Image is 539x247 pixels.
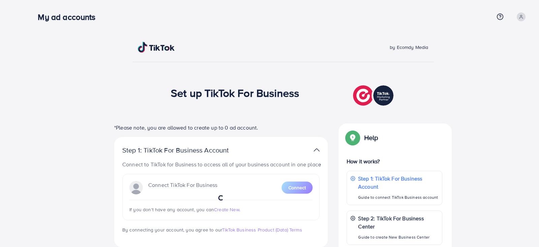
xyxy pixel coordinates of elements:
img: TikTok partner [314,145,320,155]
img: Popup guide [347,132,359,144]
h3: My ad accounts [38,12,101,22]
img: TikTok [138,42,175,53]
p: *Please note, you are allowed to create up to 0 ad account. [114,123,328,132]
p: Step 1: TikTok For Business Account [122,146,250,154]
img: TikTok partner [353,84,395,107]
p: Step 1: TikTok For Business Account [358,174,439,191]
p: Guide to create New Business Center [358,233,439,241]
p: How it works? [347,157,442,165]
h1: Set up TikTok For Business [171,86,299,99]
p: Guide to connect TikTok Business account [358,193,439,201]
p: Help [364,134,378,142]
p: Step 2: TikTok For Business Center [358,214,439,230]
span: by Ecomdy Media [390,44,428,51]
